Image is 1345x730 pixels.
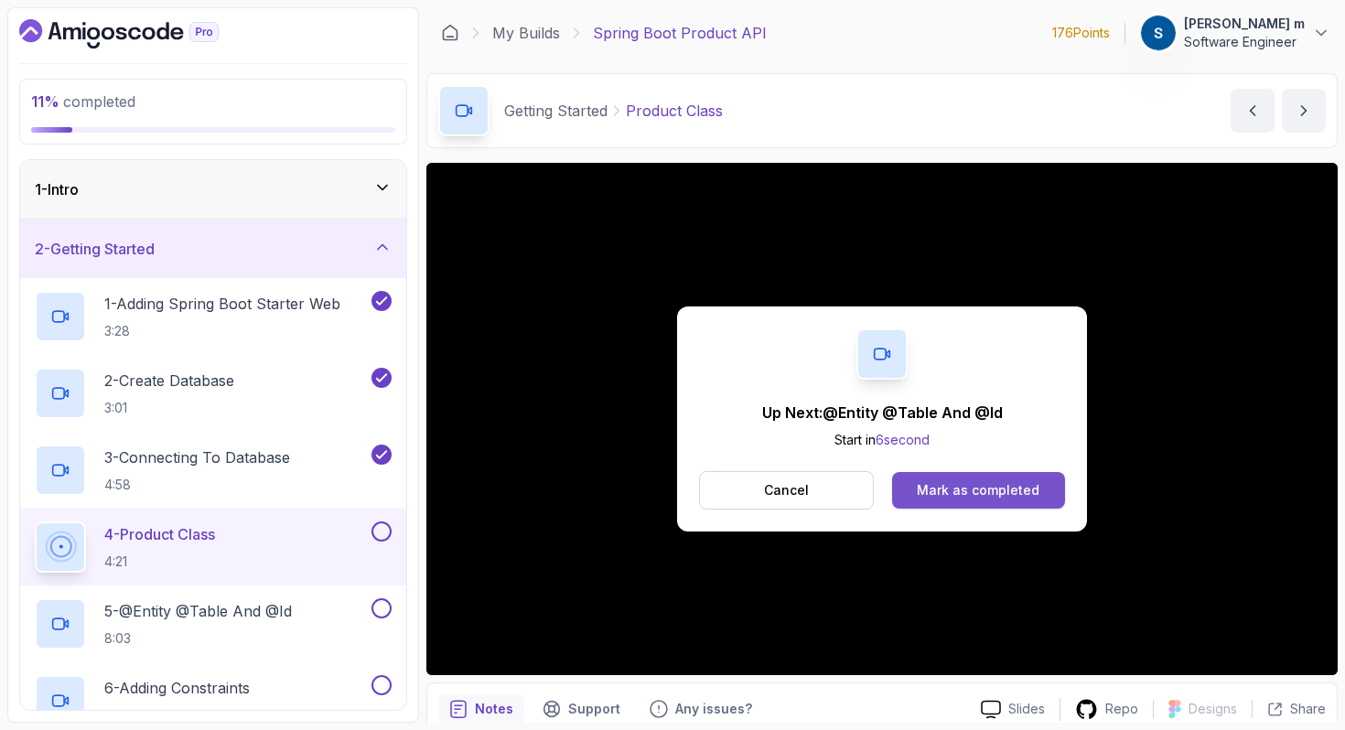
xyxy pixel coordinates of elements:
button: 6-Adding Constraints7:31 [35,675,392,726]
a: My Builds [492,22,560,44]
p: 1 - Adding Spring Boot Starter Web [104,293,340,315]
p: Getting Started [504,100,608,122]
button: Support button [532,694,631,724]
p: 3:01 [104,399,234,417]
a: Slides [966,700,1060,719]
span: 6 second [876,432,930,447]
p: 6 - Adding Constraints [104,677,250,699]
p: 3:28 [104,322,340,340]
p: Designs [1189,700,1237,718]
button: user profile image[PERSON_NAME] mSoftware Engineer [1140,15,1330,51]
button: 2-Getting Started [20,220,406,278]
button: 3-Connecting To Database4:58 [35,445,392,496]
button: Mark as completed [892,472,1065,509]
button: Cancel [699,471,874,510]
h3: 2 - Getting Started [35,238,155,260]
a: Dashboard [441,24,459,42]
button: 1-Intro [20,160,406,219]
button: 1-Adding Spring Boot Starter Web3:28 [35,291,392,342]
button: previous content [1231,89,1275,133]
div: Mark as completed [917,481,1039,499]
button: 4-Product Class4:21 [35,521,392,573]
p: Any issues? [675,700,752,718]
p: 4:21 [104,553,215,571]
a: Dashboard [19,19,261,48]
p: Start in [762,431,1003,449]
button: 2-Create Database3:01 [35,368,392,419]
iframe: 4 - Product Class [426,163,1338,675]
p: Spring Boot Product API [593,22,767,44]
span: completed [31,92,135,111]
button: Share [1252,700,1326,718]
p: 8:03 [104,629,292,648]
p: 7:31 [104,706,250,725]
button: next content [1282,89,1326,133]
button: notes button [438,694,524,724]
p: 3 - Connecting To Database [104,446,290,468]
button: Feedback button [639,694,763,724]
p: 4:58 [104,476,290,494]
p: Notes [475,700,513,718]
p: 2 - Create Database [104,370,234,392]
p: Software Engineer [1184,33,1305,51]
h3: 1 - Intro [35,178,79,200]
button: 5-@Entity @Table And @Id8:03 [35,598,392,649]
p: Share [1290,700,1326,718]
p: Cancel [764,481,809,499]
a: Repo [1060,698,1153,721]
p: 4 - Product Class [104,523,215,545]
p: Repo [1105,700,1138,718]
p: Support [568,700,620,718]
p: 176 Points [1052,24,1110,42]
p: Slides [1008,700,1045,718]
p: 5 - @Entity @Table And @Id [104,600,292,622]
p: Up Next: @Entity @Table And @Id [762,402,1003,424]
p: Product Class [626,100,723,122]
img: user profile image [1141,16,1176,50]
p: [PERSON_NAME] m [1184,15,1305,33]
span: 11 % [31,92,59,111]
